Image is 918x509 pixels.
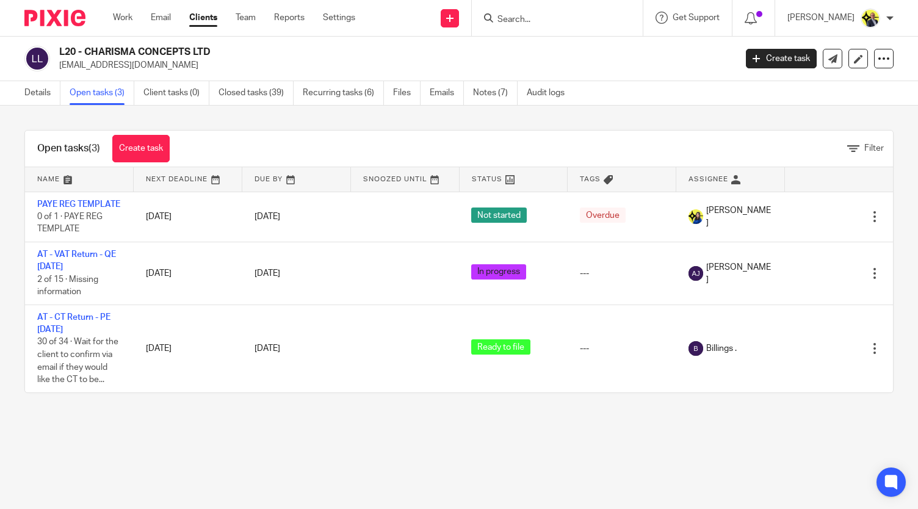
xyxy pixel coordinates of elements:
span: In progress [471,264,526,280]
span: [DATE] [255,212,280,221]
div: --- [580,342,664,355]
a: Recurring tasks (6) [303,81,384,105]
a: PAYE REG TEMPLATE [37,200,120,209]
div: --- [580,267,664,280]
img: svg%3E [24,46,50,71]
span: (3) [89,143,100,153]
a: Work [113,12,132,24]
p: [PERSON_NAME] [787,12,855,24]
span: Tags [580,176,601,182]
td: [DATE] [134,305,242,392]
span: Status [472,176,502,182]
a: AT - VAT Return - QE [DATE] [37,250,116,271]
a: Create task [746,49,817,68]
span: Billings . [706,342,737,355]
a: Email [151,12,171,24]
img: Bobo-Starbridge%201.jpg [688,209,703,224]
span: Overdue [580,208,626,223]
span: 30 of 34 · Wait for the client to confirm via email if they would like the CT to be... [37,338,118,384]
p: [EMAIL_ADDRESS][DOMAIN_NAME] [59,59,728,71]
h1: Open tasks [37,142,100,155]
span: [DATE] [255,269,280,278]
a: AT - CT Return - PE [DATE] [37,313,110,334]
span: 2 of 15 · Missing information [37,275,98,297]
span: [PERSON_NAME] [706,261,773,286]
a: Files [393,81,421,105]
h2: L20 - CHARISMA CONCEPTS LTD [59,46,594,59]
input: Search [496,15,606,26]
a: Audit logs [527,81,574,105]
a: Open tasks (3) [70,81,134,105]
img: Pixie [24,10,85,26]
a: Emails [430,81,464,105]
img: Dan-Starbridge%20(1).jpg [861,9,880,28]
a: Create task [112,135,170,162]
span: Get Support [673,13,720,22]
a: Details [24,81,60,105]
img: svg%3E [688,341,703,356]
a: Notes (7) [473,81,518,105]
span: Not started [471,208,527,223]
img: svg%3E [688,266,703,281]
span: Snoozed Until [363,176,427,182]
span: Filter [864,144,884,153]
a: Clients [189,12,217,24]
td: [DATE] [134,192,242,242]
a: Client tasks (0) [143,81,209,105]
span: [PERSON_NAME] [706,204,773,229]
a: Settings [323,12,355,24]
span: [DATE] [255,344,280,353]
a: Reports [274,12,305,24]
a: Team [236,12,256,24]
a: Closed tasks (39) [219,81,294,105]
td: [DATE] [134,242,242,305]
span: Ready to file [471,339,530,355]
span: 0 of 1 · PAYE REG TEMPLATE [37,212,103,234]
